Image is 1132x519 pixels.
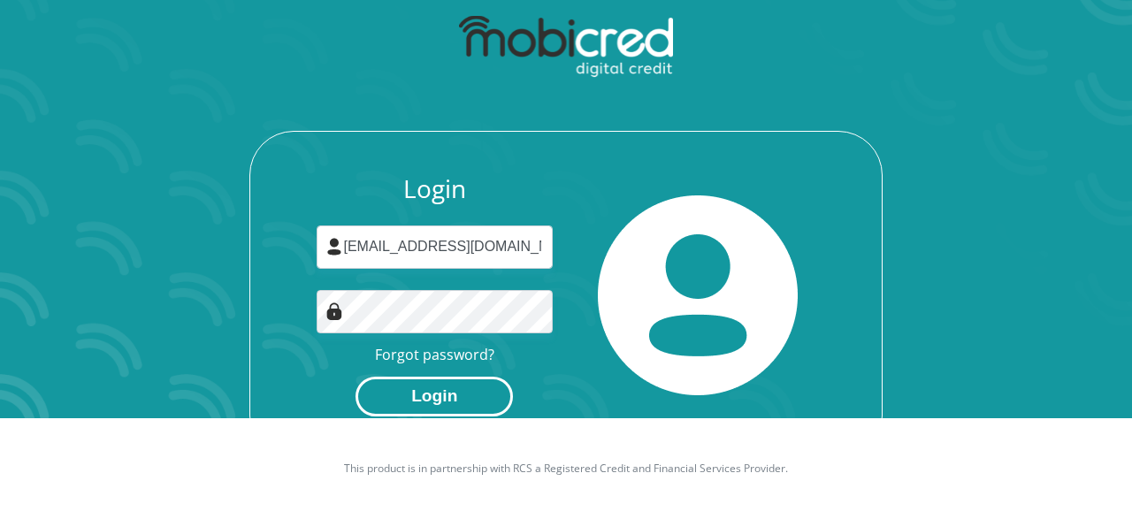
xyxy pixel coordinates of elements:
[75,461,1057,477] p: This product is in partnership with RCS a Registered Credit and Financial Services Provider.
[325,302,343,320] img: Image
[356,377,513,416] button: Login
[317,225,554,269] input: Username
[317,174,554,204] h3: Login
[375,345,494,364] a: Forgot password?
[325,238,343,256] img: user-icon image
[459,16,672,78] img: mobicred logo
